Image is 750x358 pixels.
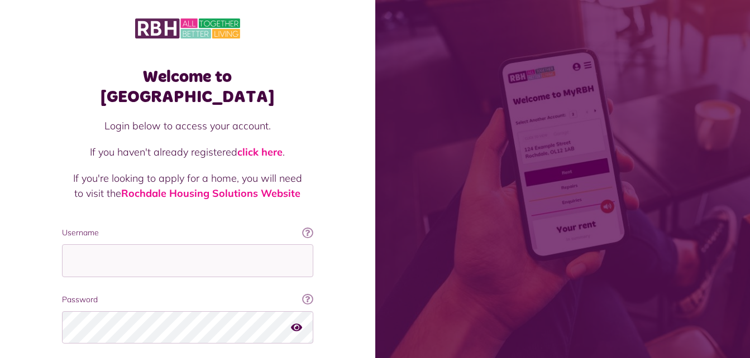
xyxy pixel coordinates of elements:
label: Username [62,227,313,239]
p: If you're looking to apply for a home, you will need to visit the [73,171,302,201]
p: Login below to access your account. [73,118,302,133]
h1: Welcome to [GEOGRAPHIC_DATA] [62,67,313,107]
img: MyRBH [135,17,240,40]
p: If you haven't already registered . [73,144,302,159]
label: Password [62,294,313,306]
a: click here [237,146,283,158]
a: Rochdale Housing Solutions Website [121,187,300,200]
